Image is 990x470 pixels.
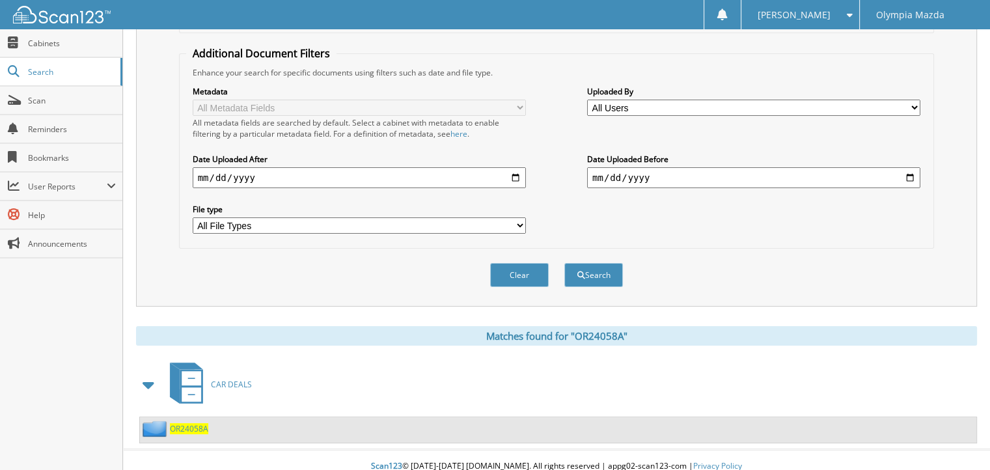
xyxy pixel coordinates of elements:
[28,124,116,135] span: Reminders
[28,181,107,192] span: User Reports
[925,408,990,470] iframe: Chat Widget
[136,326,977,346] div: Matches found for "OR24058A"
[490,263,549,287] button: Clear
[28,66,114,77] span: Search
[587,154,920,165] label: Date Uploaded Before
[587,86,920,97] label: Uploaded By
[28,152,116,163] span: Bookmarks
[162,359,252,410] a: CAR DEALS
[876,11,944,19] span: Olympia Mazda
[587,167,920,188] input: end
[28,95,116,106] span: Scan
[193,86,526,97] label: Metadata
[13,6,111,23] img: scan123-logo-white.svg
[28,38,116,49] span: Cabinets
[170,423,208,434] a: OR24058A
[186,67,928,78] div: Enhance your search for specific documents using filters such as date and file type.
[193,117,526,139] div: All metadata fields are searched by default. Select a cabinet with metadata to enable filtering b...
[193,154,526,165] label: Date Uploaded After
[211,379,252,390] span: CAR DEALS
[758,11,831,19] span: [PERSON_NAME]
[28,238,116,249] span: Announcements
[450,128,467,139] a: here
[193,167,526,188] input: start
[28,210,116,221] span: Help
[143,421,170,437] img: folder2.png
[186,46,337,61] legend: Additional Document Filters
[193,204,526,215] label: File type
[564,263,623,287] button: Search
